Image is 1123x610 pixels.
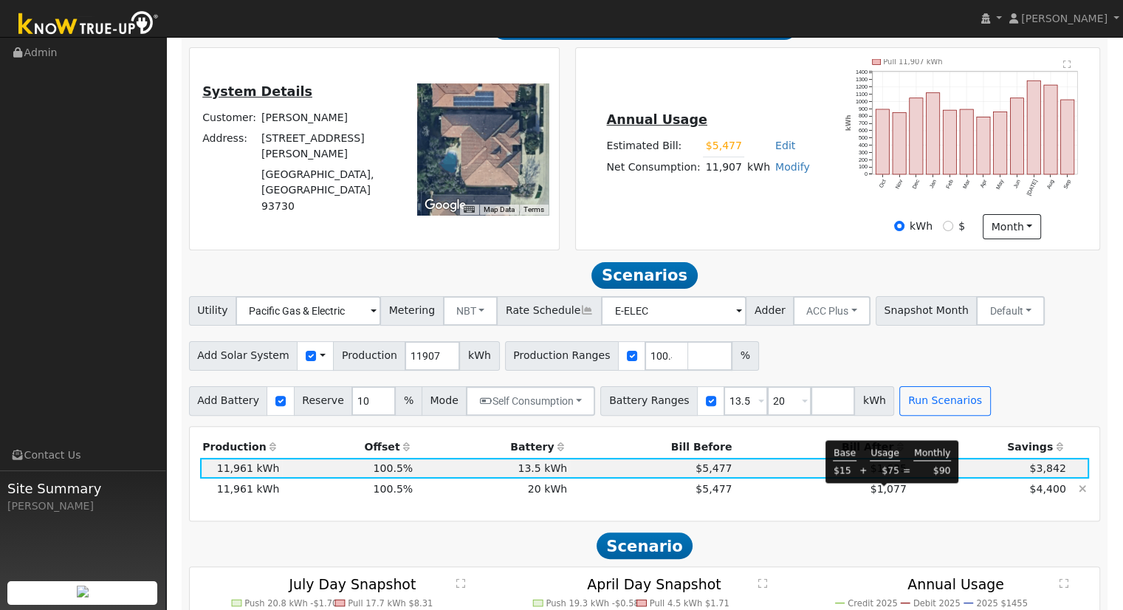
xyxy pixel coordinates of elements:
[845,114,853,131] text: kWh
[189,341,298,371] span: Add Solar System
[856,97,868,104] text: 1000
[893,112,906,174] rect: onclick=""
[601,296,746,326] input: Select a Rate Schedule
[876,296,978,326] span: Snapshot Month
[703,157,744,178] td: 11,907
[1046,179,1057,191] text: Aug
[466,386,595,416] button: Self Consumption
[833,464,856,479] td: $15
[456,578,465,589] text: 
[894,221,904,231] input: kWh
[348,598,433,609] text: Pull 17.7 kWh $8.31
[865,171,868,177] text: 0
[859,120,868,126] text: 700
[859,164,868,171] text: 100
[735,437,909,458] th: Bill After
[878,179,887,189] text: Oct
[943,221,953,231] input: $
[856,69,868,75] text: 1400
[859,134,868,141] text: 500
[856,83,868,90] text: 1200
[570,437,735,458] th: Bill Before
[200,128,259,165] td: Address:
[546,598,639,609] text: Push 19.3 kWh -$0.58
[979,178,989,189] text: Apr
[775,161,810,173] a: Modify
[994,112,1007,174] rect: onclick=""
[884,58,944,66] text: Pull 11,907 kWh
[913,464,951,479] td: $90
[202,84,312,99] u: System Details
[775,140,795,151] a: Edit
[591,262,697,289] span: Scenarios
[236,296,381,326] input: Select a Utility
[459,341,499,371] span: kWh
[288,576,416,592] text: July Day Snapshot
[995,178,1006,191] text: May
[587,576,721,592] text: April Day Snapshot
[833,445,856,461] td: Base
[1064,60,1072,69] text: 
[416,458,570,479] td: 13.5 kWh
[200,107,259,128] td: Customer:
[484,205,515,215] button: Map Data
[421,196,470,215] a: Open this area in Google Maps (opens a new window)
[1028,80,1041,174] rect: onclick=""
[945,179,955,190] text: Feb
[443,296,498,326] button: NBT
[870,464,899,479] td: $75
[1062,100,1075,174] rect: onclick=""
[200,479,282,499] td: 11,961 kWh
[870,445,899,461] td: Usage
[294,386,353,416] span: Reserve
[758,578,766,589] text: 
[604,136,703,157] td: Estimated Bill:
[793,296,870,326] button: ACC Plus
[976,296,1045,326] button: Default
[944,110,957,174] rect: onclick=""
[746,296,794,326] span: Adder
[523,205,544,213] a: Terms (opens in new tab)
[380,296,444,326] span: Metering
[1045,85,1058,174] rect: onclick=""
[373,462,413,474] span: 100.5%
[870,483,907,495] span: $1,077
[189,296,237,326] span: Utility
[597,532,693,559] span: Scenario
[1029,483,1065,495] span: $4,400
[7,498,158,514] div: [PERSON_NAME]
[200,458,282,479] td: 11,961 kWh
[244,598,337,609] text: Push 20.8 kWh -$1.70
[77,586,89,597] img: retrieve
[11,8,166,41] img: Know True-Up
[978,117,991,174] rect: onclick=""
[1011,97,1024,174] rect: onclick=""
[859,464,868,479] td: +
[1013,179,1023,190] text: Jun
[910,219,933,234] label: kWh
[259,165,397,216] td: [GEOGRAPHIC_DATA], [GEOGRAPHIC_DATA] 93730
[1026,179,1040,197] text: [DATE]
[902,464,911,479] td: =
[422,386,467,416] span: Mode
[416,479,570,499] td: 20 kWh
[416,437,570,458] th: Battery
[696,462,732,474] span: $5,477
[703,136,744,157] td: $5,477
[696,483,732,495] span: $5,477
[1060,578,1068,589] text: 
[859,157,868,163] text: 200
[333,341,405,371] span: Production
[962,178,972,190] text: Mar
[200,437,282,458] th: Production
[282,437,416,458] th: Offset
[856,76,868,83] text: 1300
[911,178,921,190] text: Dec
[744,157,772,178] td: kWh
[927,92,940,174] rect: onclick=""
[859,127,868,134] text: 600
[606,112,707,127] u: Annual Usage
[7,479,158,498] span: Site Summary
[854,386,894,416] span: kWh
[1021,13,1107,24] span: [PERSON_NAME]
